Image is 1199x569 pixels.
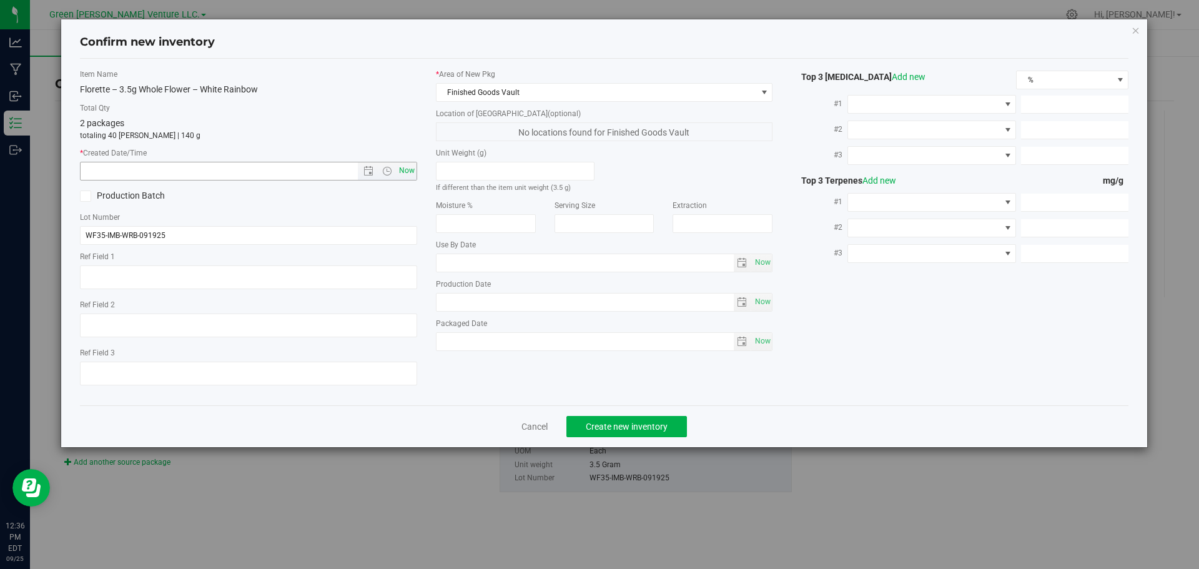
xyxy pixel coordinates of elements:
[791,216,847,239] label: #2
[376,166,397,176] span: Open the time view
[566,416,687,437] button: Create new inventory
[80,189,239,202] label: Production Batch
[791,176,896,186] span: Top 3 Terpenes
[791,92,847,115] label: #1
[80,347,417,359] label: Ref Field 3
[1103,176,1128,186] span: mg/g
[751,294,772,311] span: select
[847,121,1016,139] span: NO DATA FOUND
[791,242,847,264] label: #3
[734,294,752,311] span: select
[734,333,752,350] span: select
[752,332,773,350] span: Set Current date
[436,69,773,80] label: Area of New Pkg
[436,108,773,119] label: Location of [GEOGRAPHIC_DATA]
[791,144,847,166] label: #3
[436,147,595,159] label: Unit Weight (g)
[752,254,773,272] span: Set Current date
[358,166,379,176] span: Open the date view
[80,102,417,114] label: Total Qty
[673,200,772,211] label: Extraction
[751,333,772,350] span: select
[752,293,773,311] span: Set Current date
[791,118,847,141] label: #2
[436,279,773,290] label: Production Date
[80,147,417,159] label: Created Date/Time
[847,146,1016,165] span: NO DATA FOUND
[436,122,773,141] span: No locations found for Finished Goods Vault
[436,318,773,329] label: Packaged Date
[80,83,417,96] div: Florette – 3.5g Whole Flower – White Rainbow
[80,69,417,80] label: Item Name
[734,254,752,272] span: select
[521,420,548,433] a: Cancel
[80,34,215,51] h4: Confirm new inventory
[892,72,925,82] a: Add new
[436,239,773,250] label: Use By Date
[80,251,417,262] label: Ref Field 1
[791,72,925,82] span: Top 3 [MEDICAL_DATA]
[791,190,847,213] label: #1
[80,299,417,310] label: Ref Field 2
[396,162,417,180] span: Set Current date
[1017,71,1112,89] span: %
[80,118,124,128] span: 2 packages
[862,176,896,186] a: Add new
[586,422,668,432] span: Create new inventory
[12,469,50,507] iframe: Resource center
[751,254,772,272] span: select
[555,200,654,211] label: Serving Size
[436,200,536,211] label: Moisture %
[548,109,581,118] span: (optional)
[436,184,571,192] small: If different than the item unit weight (3.5 g)
[847,95,1016,114] span: NO DATA FOUND
[80,130,417,141] p: totaling 40 [PERSON_NAME] | 140 g
[437,84,757,101] span: Finished Goods Vault
[80,212,417,223] label: Lot Number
